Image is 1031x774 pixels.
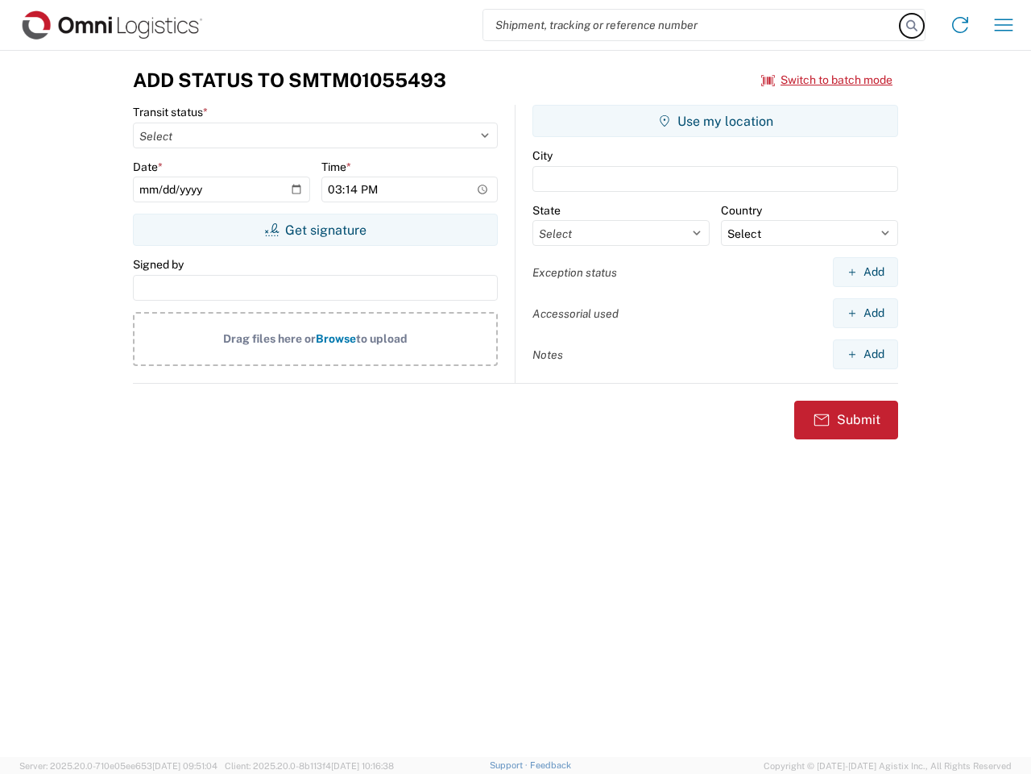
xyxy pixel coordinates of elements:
label: Transit status [133,105,208,119]
span: Server: 2025.20.0-710e05ee653 [19,761,217,771]
span: [DATE] 09:51:04 [152,761,217,771]
label: Accessorial used [532,306,619,321]
span: Browse [316,332,356,345]
span: Copyright © [DATE]-[DATE] Agistix Inc., All Rights Reserved [764,759,1012,773]
button: Add [833,257,898,287]
button: Submit [794,401,898,439]
button: Get signature [133,214,498,246]
button: Add [833,339,898,369]
label: State [532,203,561,218]
label: Country [721,203,762,218]
label: Exception status [532,265,617,280]
label: Time [321,160,351,174]
label: City [532,148,553,163]
a: Feedback [530,760,571,770]
span: to upload [356,332,408,345]
button: Use my location [532,105,898,137]
h3: Add Status to SMTM01055493 [133,69,446,92]
label: Date [133,160,163,174]
label: Signed by [133,257,184,272]
label: Notes [532,347,563,362]
span: Drag files here or [223,332,316,345]
span: Client: 2025.20.0-8b113f4 [225,761,394,771]
a: Support [490,760,530,770]
span: [DATE] 10:16:38 [331,761,394,771]
button: Switch to batch mode [761,67,892,94]
button: Add [833,298,898,328]
input: Shipment, tracking or reference number [483,10,901,40]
